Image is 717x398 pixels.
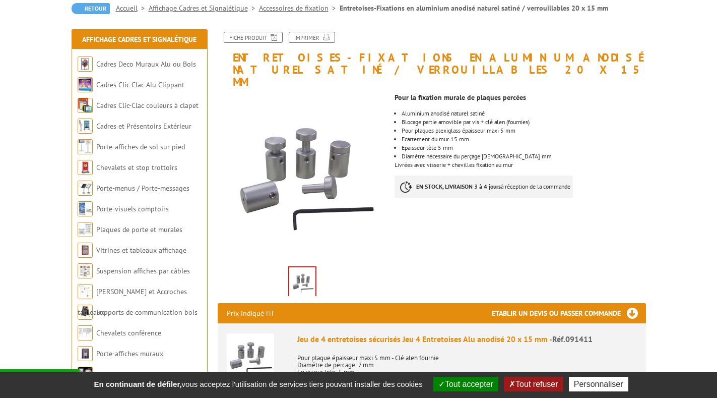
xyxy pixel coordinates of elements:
[78,287,187,317] a: [PERSON_NAME] et Accroches tableaux
[210,32,654,88] h1: Entretoises-Fixations en aluminium anodisé naturel satiné / verrouillables 20 x 15 mm
[224,32,283,43] a: Fiche produit
[78,77,93,92] img: Cadres Clic-Clac Alu Clippant
[96,80,184,89] a: Cadres Clic-Clac Alu Clippant
[402,136,645,142] li: Ecartement du mur 15 mm
[395,93,526,102] strong: Pour la fixation murale de plaques percées
[289,32,335,43] a: Imprimer
[218,93,387,263] img: accessoires_de_fixation_091411.jpg
[96,184,189,193] a: Porte-menus / Porte-messages
[289,267,315,299] img: accessoires_de_fixation_091411.jpg
[96,328,161,337] a: Chevalets conférence
[96,163,177,172] a: Chevalets et stop trottoirs
[340,3,608,13] li: Entretoises-Fixations en aluminium anodisé naturel satiné / verrouillables 20 x 15 mm
[96,204,169,213] a: Porte-visuels comptoirs
[402,119,645,125] li: Blocage partie amovible par vis + clé alen (fournies)
[402,153,645,159] li: Diamètre nécessaire du perçage [DEMOGRAPHIC_DATA] mm
[94,380,181,388] strong: En continuant de défiler,
[504,377,563,391] button: Tout refuser
[78,367,93,382] img: Cadres LED & PLV lumineuses LED
[78,284,93,299] img: Cimaises et Accroches tableaux
[78,181,93,196] img: Porte-menus / Porte-messages
[78,160,93,175] img: Chevalets et stop trottoirs
[89,380,427,388] span: vous acceptez l'utilisation de services tiers pouvant installer des cookies
[96,266,190,275] a: Suspension affiches par câbles
[492,303,646,323] h3: Etablir un devis ou passer commande
[227,333,274,381] img: Jeu de 4 entretoises sécurisés Jeu 4 Entretoises Alu anodisé 20 x 15 mm
[96,122,191,131] a: Cadres et Présentoirs Extérieur
[569,377,628,391] button: Personnaliser (fenêtre modale)
[416,183,501,190] strong: EN STOCK, LIVRAISON 3 à 4 jours
[297,333,637,345] div: Jeu de 4 entretoises sécurisés Jeu 4 Entretoises Alu anodisé 20 x 15 mm -
[96,246,186,255] a: Vitrines et tableaux affichage
[78,243,93,258] img: Vitrines et tableaux affichage
[402,145,645,151] li: Epaisseur tête 5 mm
[297,348,637,376] p: Pour plaque épaisseur maxi 5 mm - Clé alen fournie Diamétre de percage: 7 mm Epaisseur tete: 5 mm
[227,303,275,323] p: Prix indiqué HT
[433,377,498,391] button: Tout accepter
[78,346,93,361] img: Porte-affiches muraux
[78,325,93,340] img: Chevalets conférence
[96,225,182,234] a: Plaques de porte et murales
[78,139,93,154] img: Porte-affiches de sol sur pied
[96,308,198,317] a: Supports de communication bois
[96,60,196,69] a: Cadres Deco Muraux Alu ou Bois
[78,56,93,72] img: Cadres Deco Muraux Alu ou Bois
[72,3,110,14] a: Retour
[395,176,573,198] p: à réception de la commande
[149,4,259,13] a: Affichage Cadres et Signalétique
[259,4,340,13] a: Accessoires de fixation
[96,101,199,110] a: Cadres Clic-Clac couleurs à clapet
[78,119,93,134] img: Cadres et Présentoirs Extérieur
[78,222,93,237] img: Plaques de porte et murales
[395,88,653,208] div: Livrées avec visserie + chevilles fixation au mur
[78,98,93,113] img: Cadres Clic-Clac couleurs à clapet
[96,349,163,358] a: Porte-affiches muraux
[78,201,93,216] img: Porte-visuels comptoirs
[96,142,185,151] a: Porte-affiches de sol sur pied
[78,263,93,278] img: Suspension affiches par câbles
[82,35,197,44] a: Affichage Cadres et Signalétique
[96,370,202,379] a: Cadres LED & PLV lumineuses LED
[552,334,593,344] span: Réf.091411
[402,110,645,117] li: Aluminium anodisé naturel satiné
[116,4,149,13] a: Accueil
[402,128,645,134] li: Pour plaques plexiglass épaisseur maxi 5 mm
